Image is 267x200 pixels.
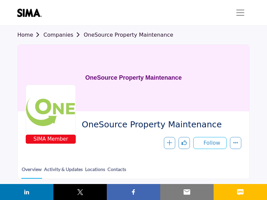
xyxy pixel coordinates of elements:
[230,137,241,149] button: More details
[236,188,244,196] img: sms sharing button
[183,188,191,196] img: email sharing button
[21,166,42,179] a: Overview
[44,166,83,178] a: Activity & Updates
[107,166,126,178] a: Contacts
[43,32,83,38] a: Companies
[17,32,43,38] a: Home
[76,188,84,196] img: twitter sharing button
[231,6,250,19] button: Toggle navigation
[179,137,190,149] button: Like
[129,188,138,196] img: facebook sharing button
[23,188,31,196] img: linkedin sharing button
[85,45,182,111] h1: OneSource Property Maintenance
[84,32,173,38] a: OneSource Property Maintenance
[82,119,236,130] span: OneSource Property Maintenance
[17,9,45,17] img: site Logo
[27,135,74,143] span: SIMA Member
[85,166,105,178] a: Locations
[193,137,227,149] button: Follow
